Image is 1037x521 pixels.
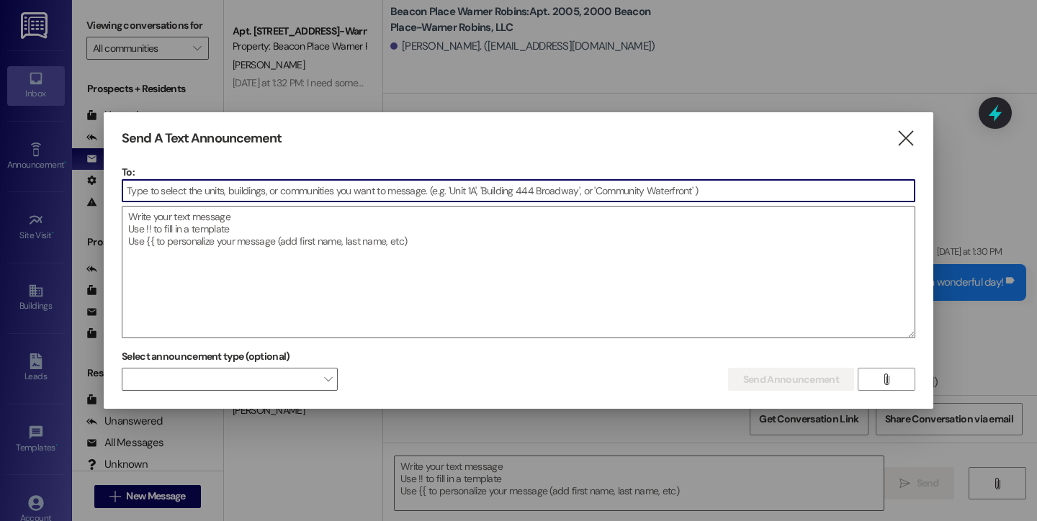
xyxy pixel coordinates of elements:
[896,131,915,146] i: 
[728,368,854,391] button: Send Announcement
[122,165,915,179] p: To:
[881,373,892,385] i: 
[122,130,282,147] h3: Send A Text Announcement
[122,345,290,368] label: Select announcement type (optional)
[743,372,839,387] span: Send Announcement
[122,180,915,201] input: Type to select the units, buildings, or communities you want to message. (e.g. 'Unit 1A', 'Buildi...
